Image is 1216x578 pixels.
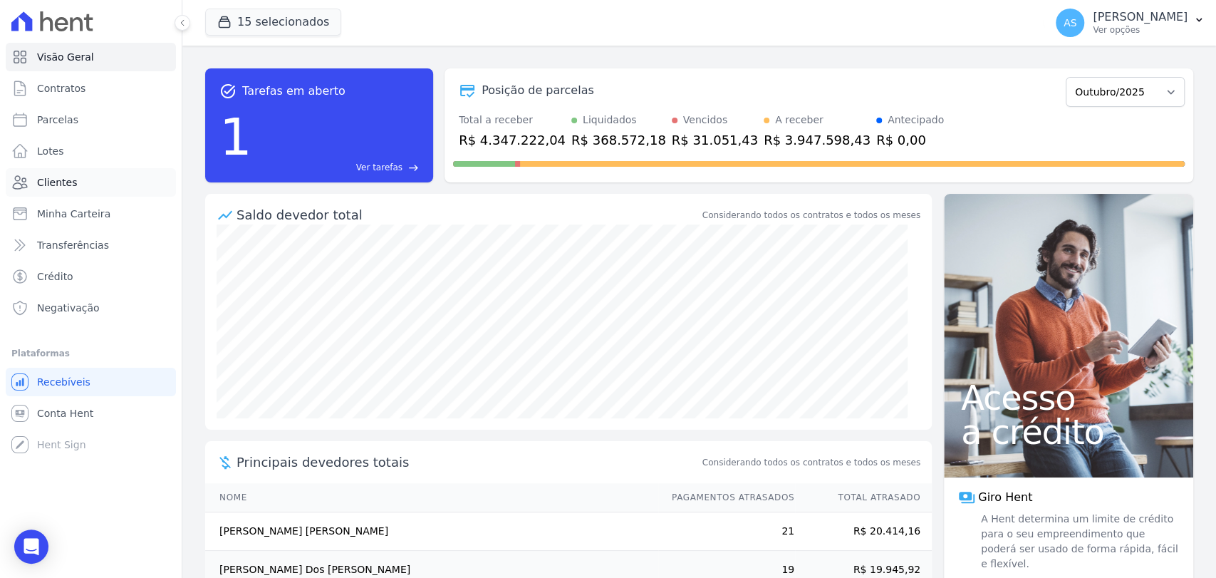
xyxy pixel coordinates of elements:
[795,512,932,551] td: R$ 20.414,16
[775,113,823,128] div: A receber
[242,83,345,100] span: Tarefas em aberto
[37,375,90,389] span: Recebíveis
[6,74,176,103] a: Contratos
[14,530,48,564] div: Open Intercom Messenger
[356,161,402,174] span: Ver tarefas
[37,144,64,158] span: Lotes
[6,200,176,228] a: Minha Carteira
[37,175,77,190] span: Clientes
[37,238,109,252] span: Transferências
[37,113,78,127] span: Parcelas
[6,231,176,259] a: Transferências
[672,130,758,150] div: R$ 31.051,43
[37,269,73,284] span: Crédito
[6,43,176,71] a: Visão Geral
[237,205,700,225] div: Saldo devedor total
[6,294,176,322] a: Negativação
[1093,24,1188,36] p: Ver opções
[11,345,170,362] div: Plataformas
[37,301,100,315] span: Negativação
[6,262,176,291] a: Crédito
[583,113,637,128] div: Liquidados
[205,9,341,36] button: 15 selecionados
[37,207,110,221] span: Minha Carteira
[961,381,1176,415] span: Acesso
[6,368,176,396] a: Recebíveis
[459,130,566,150] div: R$ 4.347.222,04
[978,489,1032,506] span: Giro Hent
[219,83,237,100] span: task_alt
[658,512,795,551] td: 21
[6,399,176,428] a: Conta Hent
[1093,10,1188,24] p: [PERSON_NAME]
[683,113,727,128] div: Vencidos
[571,130,666,150] div: R$ 368.572,18
[459,113,566,128] div: Total a receber
[764,130,871,150] div: R$ 3.947.598,43
[888,113,944,128] div: Antecipado
[237,453,700,472] span: Principais devedores totais
[37,406,93,420] span: Conta Hent
[482,82,594,99] div: Posição de parcelas
[37,81,85,96] span: Contratos
[6,105,176,134] a: Parcelas
[702,456,920,469] span: Considerando todos os contratos e todos os meses
[702,209,920,222] div: Considerando todos os contratos e todos os meses
[1044,3,1216,43] button: AS [PERSON_NAME] Ver opções
[219,100,252,174] div: 1
[408,162,419,173] span: east
[37,50,94,64] span: Visão Geral
[6,137,176,165] a: Lotes
[795,483,932,512] th: Total Atrasado
[961,415,1176,449] span: a crédito
[6,168,176,197] a: Clientes
[876,130,944,150] div: R$ 0,00
[1064,18,1076,28] span: AS
[258,161,419,174] a: Ver tarefas east
[978,512,1179,572] span: A Hent determina um limite de crédito para o seu empreendimento que poderá ser usado de forma ráp...
[658,483,795,512] th: Pagamentos Atrasados
[205,483,658,512] th: Nome
[205,512,658,551] td: [PERSON_NAME] [PERSON_NAME]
